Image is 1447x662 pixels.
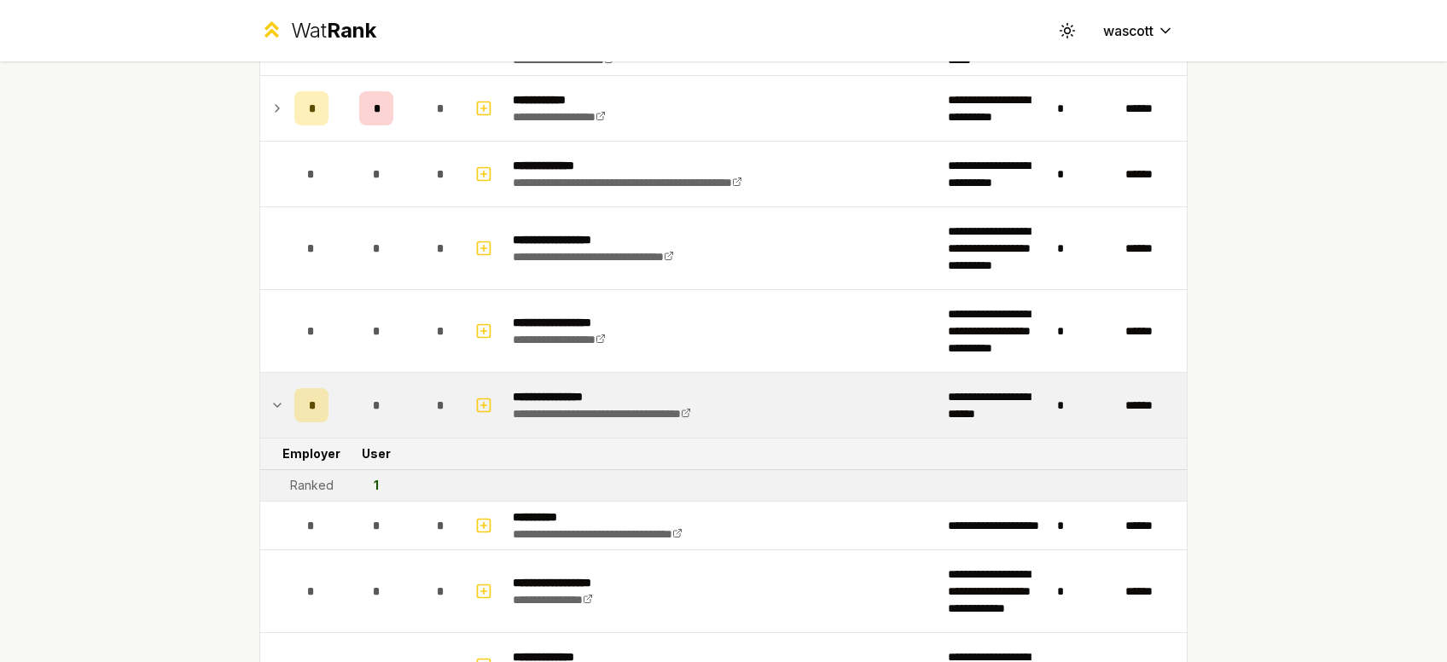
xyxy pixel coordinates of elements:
td: Employer [288,438,335,469]
div: 1 [374,477,379,494]
div: Ranked [290,477,334,494]
span: wascott [1103,20,1154,41]
span: Rank [327,18,376,43]
div: Wat [291,17,376,44]
button: wascott [1090,15,1188,46]
a: WatRank [259,17,376,44]
td: User [335,438,417,469]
